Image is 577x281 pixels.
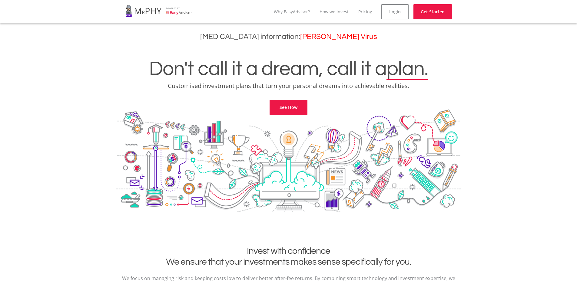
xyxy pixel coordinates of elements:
span: plan. [386,59,428,79]
a: See How [270,100,307,115]
h1: Don't call it a dream, call it a [5,59,572,79]
a: [PERSON_NAME] Virus [300,33,377,41]
a: Get Started [413,4,452,19]
h3: [MEDICAL_DATA] information: [5,32,572,41]
a: How we invest [320,9,349,15]
h2: Invest with confidence We ensure that your investments makes sense specifically for you. [121,246,457,267]
a: Why EasyAdvisor? [274,9,310,15]
p: Customised investment plans that turn your personal dreams into achievable realities. [5,82,572,90]
a: Login [381,4,409,19]
a: Pricing [358,9,372,15]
